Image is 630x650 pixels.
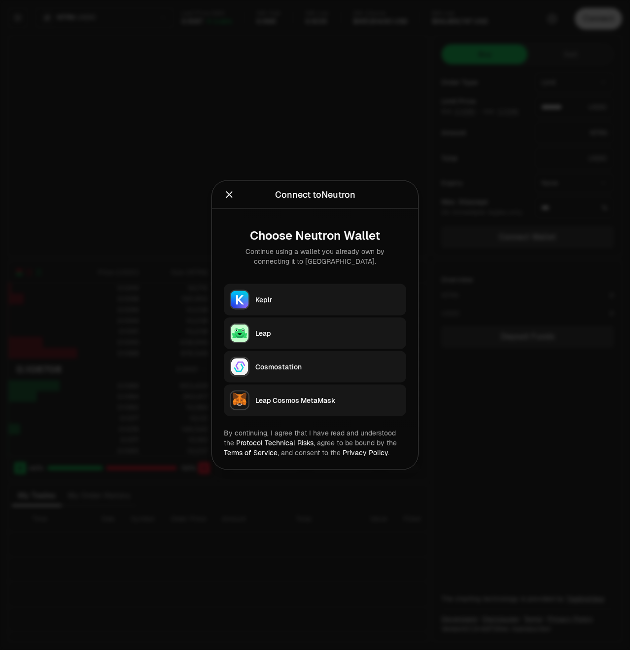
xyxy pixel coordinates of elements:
[231,392,248,409] img: Leap Cosmos MetaMask
[232,247,398,266] div: Continue using a wallet you already own by connecting it to [GEOGRAPHIC_DATA].
[224,428,406,458] div: By continuing, I agree that I have read and understood the agree to be bound by the and consent t...
[232,229,398,243] div: Choose Neutron Wallet
[231,358,248,376] img: Cosmostation
[275,188,355,202] div: Connect to Neutron
[236,438,315,447] a: Protocol Technical Risks,
[255,362,400,372] div: Cosmostation
[231,325,248,342] img: Leap
[224,318,406,349] button: LeapLeap
[343,448,389,457] a: Privacy Policy.
[224,188,235,202] button: Close
[255,328,400,338] div: Leap
[224,448,279,457] a: Terms of Service,
[231,291,248,309] img: Keplr
[224,351,406,383] button: CosmostationCosmostation
[224,284,406,316] button: KeplrKeplr
[224,385,406,416] button: Leap Cosmos MetaMaskLeap Cosmos MetaMask
[255,295,400,305] div: Keplr
[255,396,400,405] div: Leap Cosmos MetaMask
